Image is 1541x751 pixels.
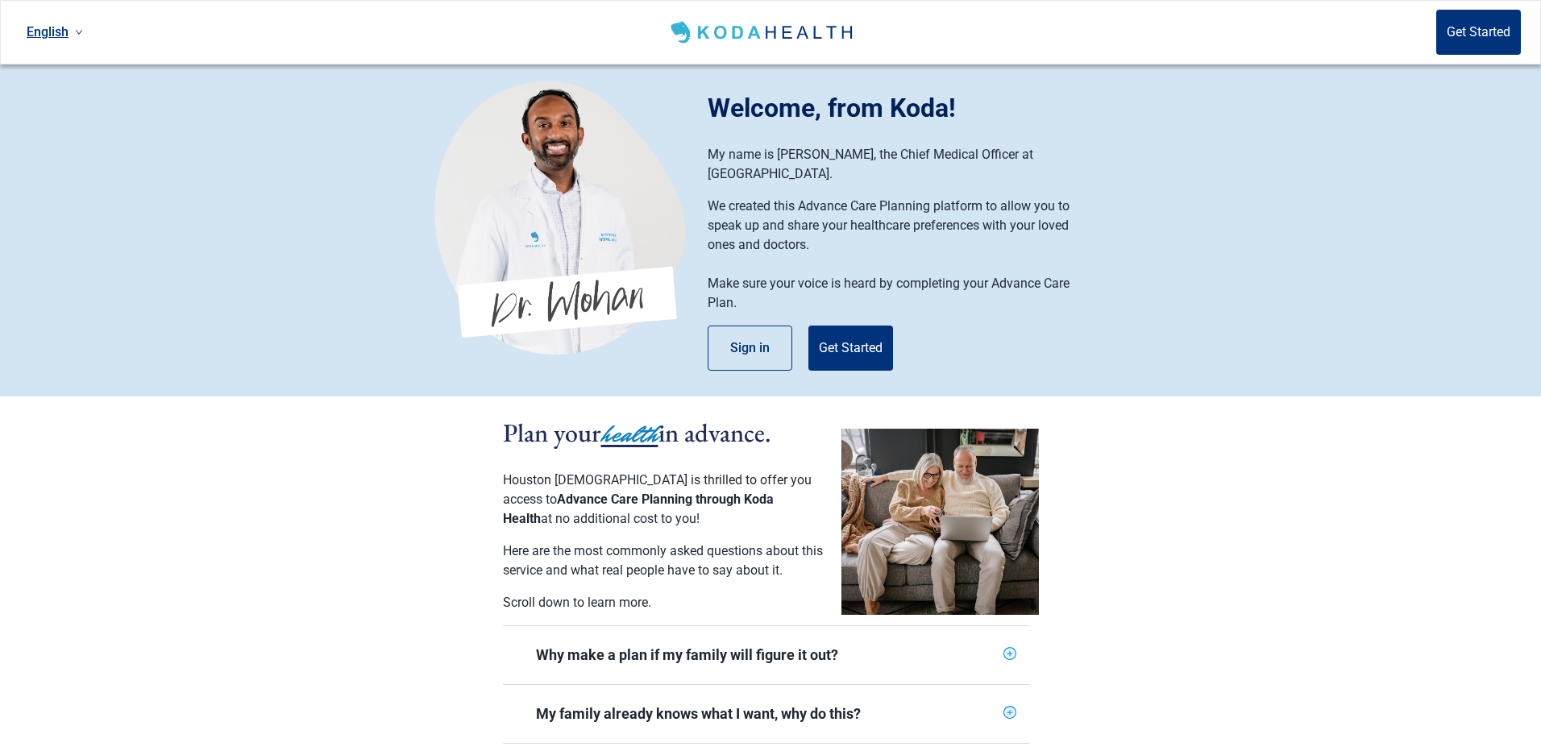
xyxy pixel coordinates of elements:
[708,274,1090,313] p: Make sure your voice is heard by completing your Advance Care Plan.
[434,81,685,355] img: Koda Health
[1003,706,1016,719] span: plus-circle
[503,626,1029,684] div: Why make a plan if my family will figure it out?
[601,417,658,452] span: health
[708,197,1090,255] p: We created this Advance Care Planning platform to allow you to speak up and share your healthcare...
[503,685,1029,743] div: My family already knows what I want, why do this?
[503,416,601,450] span: Plan your
[75,28,83,36] span: down
[708,326,792,371] button: Sign in
[708,145,1090,184] p: My name is [PERSON_NAME], the Chief Medical Officer at [GEOGRAPHIC_DATA].
[536,704,997,724] div: My family already knows what I want, why do this?
[503,492,774,526] span: Advance Care Planning through Koda Health
[541,511,700,526] span: at no additional cost to you!
[808,326,893,371] button: Get Started
[503,472,812,507] span: Houston [DEMOGRAPHIC_DATA] is thrilled to offer you access to
[1436,10,1521,55] button: Get Started
[536,645,997,665] div: Why make a plan if my family will figure it out?
[667,19,858,45] img: Koda Health
[503,593,825,612] p: Scroll down to learn more.
[708,89,1107,127] h1: Welcome, from Koda!
[20,19,89,45] a: Current language: English
[503,541,825,580] p: Here are the most commonly asked questions about this service and what real people have to say ab...
[1003,647,1016,660] span: plus-circle
[841,429,1039,615] img: Couple planning their healthcare together
[658,416,771,450] span: in advance.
